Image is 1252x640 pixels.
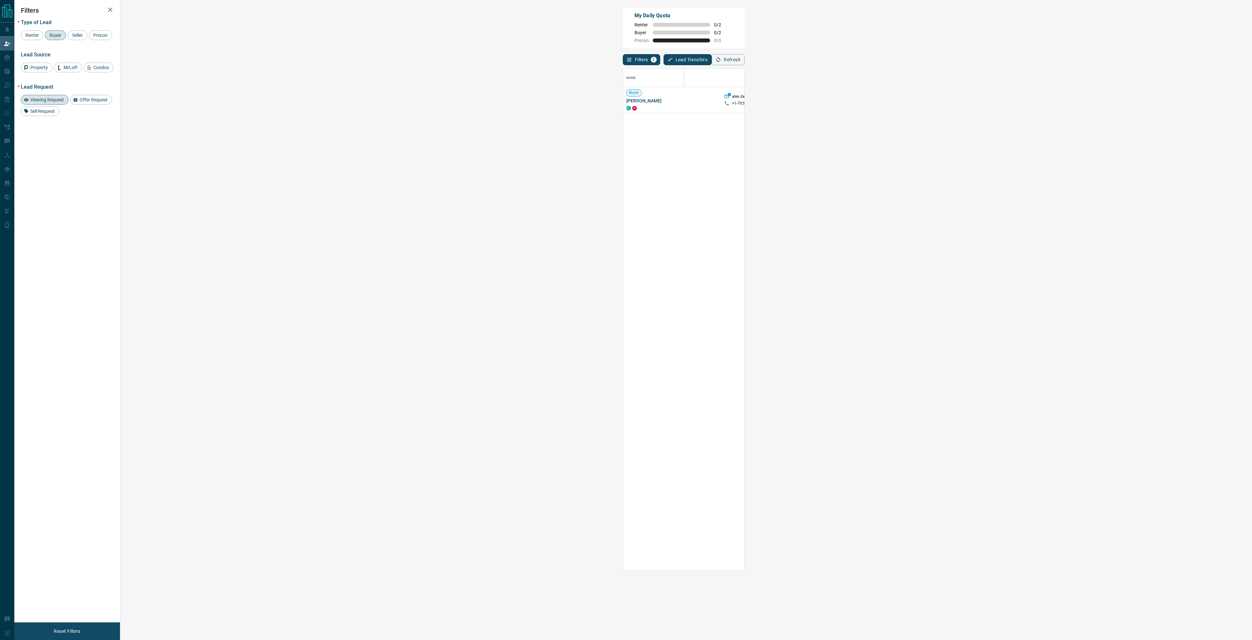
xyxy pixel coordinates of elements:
h2: Filters [21,7,113,14]
div: Name [626,69,636,87]
span: Property [28,65,50,70]
button: Refresh [712,54,745,65]
div: condos.ca [626,106,631,111]
button: Filters2 [623,54,660,65]
span: Buyer [634,30,649,35]
span: 0 / 2 [714,22,728,27]
div: Seller [67,30,87,40]
p: +1- 70571700xx [732,101,760,106]
div: Renter [21,30,43,40]
span: Offer Request [77,97,110,102]
div: Viewing Request [21,95,68,105]
span: Buyer [626,90,642,96]
div: Sell Request [21,106,59,116]
span: Precon [634,38,649,43]
p: My Daily Quota [634,12,728,20]
span: Type of Lead [21,19,52,25]
span: Precon [91,33,110,38]
p: alex.dxx@x [732,94,752,101]
span: Sell Request [28,109,57,114]
span: Lead Source [21,52,51,58]
button: Lead Transfers [663,54,712,65]
span: Renter [634,22,649,27]
div: Condos [84,63,113,72]
span: Seller [70,33,85,38]
span: 0 / 0 [714,38,728,43]
span: Viewing Request [28,97,66,102]
span: 2 [651,57,656,62]
span: MrLoft [61,65,80,70]
span: Lead Request [21,84,53,90]
div: property.ca [632,106,637,111]
div: Name [623,69,721,87]
span: Renter [23,33,41,38]
div: Offer Request [70,95,112,105]
span: 0 / 2 [714,30,728,35]
button: Reset Filters [50,626,84,637]
div: Buyer [45,30,66,40]
span: [PERSON_NAME] [626,97,718,104]
div: Property [21,63,52,72]
span: Condos [91,65,111,70]
span: Buyer [47,33,64,38]
div: MrLoft [54,63,82,72]
div: Precon [89,30,112,40]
